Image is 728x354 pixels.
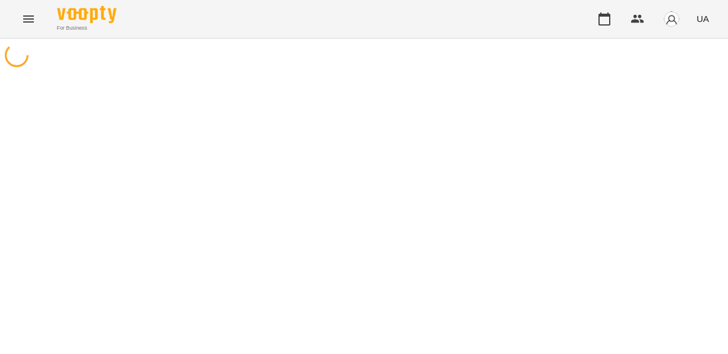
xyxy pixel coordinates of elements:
img: Voopty Logo [57,6,116,23]
button: Menu [14,5,43,33]
button: UA [692,8,714,30]
span: UA [697,12,709,25]
img: avatar_s.png [663,11,680,27]
span: For Business [57,24,116,32]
